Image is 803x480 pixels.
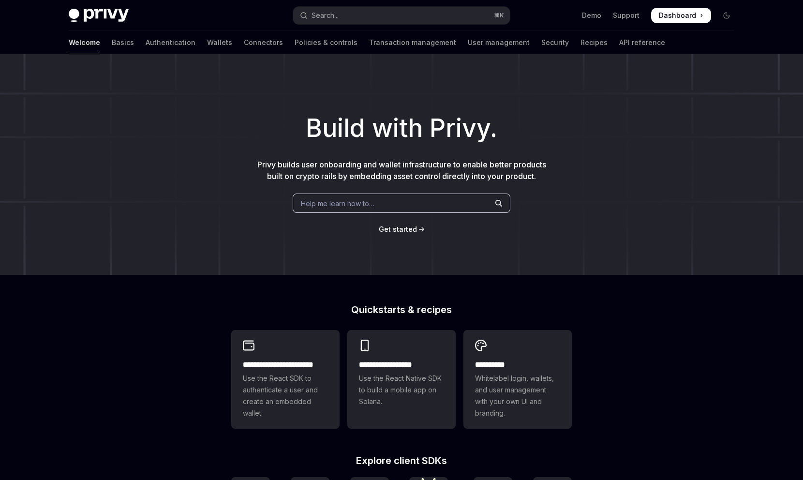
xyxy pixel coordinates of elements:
a: Dashboard [651,8,711,23]
a: Authentication [146,31,195,54]
h2: Explore client SDKs [231,456,572,465]
div: Search... [312,10,339,21]
a: Security [541,31,569,54]
span: Use the React SDK to authenticate a user and create an embedded wallet. [243,373,328,419]
button: Toggle dark mode [719,8,734,23]
a: Welcome [69,31,100,54]
a: API reference [619,31,665,54]
span: Dashboard [659,11,696,20]
a: Get started [379,225,417,234]
a: User management [468,31,530,54]
a: Policies & controls [295,31,357,54]
button: Open search [293,7,510,24]
h1: Build with Privy. [15,109,788,147]
span: Use the React Native SDK to build a mobile app on Solana. [359,373,444,407]
span: Whitelabel login, wallets, and user management with your own UI and branding. [475,373,560,419]
a: **** *****Whitelabel login, wallets, and user management with your own UI and branding. [463,330,572,429]
a: **** **** **** ***Use the React Native SDK to build a mobile app on Solana. [347,330,456,429]
span: Get started [379,225,417,233]
a: Connectors [244,31,283,54]
span: ⌘ K [494,12,504,19]
span: Privy builds user onboarding and wallet infrastructure to enable better products built on crypto ... [257,160,546,181]
span: Help me learn how to… [301,198,374,209]
a: Basics [112,31,134,54]
img: dark logo [69,9,129,22]
a: Wallets [207,31,232,54]
a: Demo [582,11,601,20]
a: Support [613,11,639,20]
a: Recipes [580,31,608,54]
a: Transaction management [369,31,456,54]
h2: Quickstarts & recipes [231,305,572,315]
